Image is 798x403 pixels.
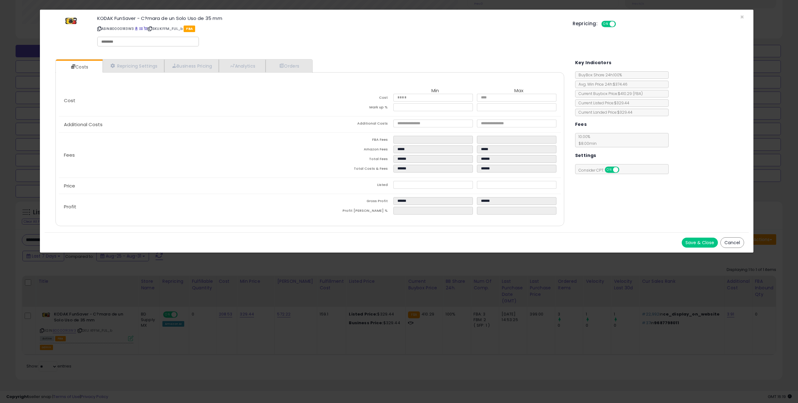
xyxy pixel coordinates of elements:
[575,168,627,173] span: Consider CPT:
[97,16,563,21] h3: KODAK FunSaver - C?mara de un Solo Uso de 35 mm
[740,12,744,21] span: ×
[575,100,629,106] span: Current Listed Price: $329.44
[575,59,612,67] h5: Key Indicators
[59,183,310,188] p: Price
[393,88,477,94] th: Min
[310,207,393,216] td: Profit [PERSON_NAME] %
[575,110,632,115] span: Current Landed Price: $329.44
[59,98,310,103] p: Cost
[575,141,597,146] span: $8.00 min
[219,59,266,72] a: Analytics
[602,21,610,27] span: ON
[575,121,587,128] h5: Fees
[477,88,560,94] th: Max
[103,59,164,72] a: Repricing Settings
[575,72,622,78] span: BuyBox Share 24h: 100%
[59,122,310,127] p: Additional Costs
[575,91,643,96] span: Current Buybox Price:
[310,103,393,113] td: Mark up %
[615,21,625,27] span: OFF
[575,82,627,87] span: Avg. Win Price 24h: $374.46
[310,145,393,155] td: Amazon Fees
[605,167,613,173] span: ON
[139,26,143,31] a: All offer listings
[310,94,393,103] td: Cost
[135,26,138,31] a: BuyBox page
[59,153,310,158] p: Fees
[310,120,393,129] td: Additional Costs
[97,24,563,34] p: ASIN: B00001R3W3 | SKU: KFFM_FUL_b
[633,91,643,96] span: ( FBA )
[310,136,393,145] td: FBA Fees
[682,238,718,248] button: Save & Close
[56,61,102,73] a: Costs
[184,26,195,32] span: FBA
[164,59,219,72] a: Business Pricing
[266,59,312,72] a: Orders
[573,21,598,26] h5: Repricing:
[618,167,628,173] span: OFF
[310,165,393,174] td: Total Costs & Fees
[618,91,643,96] span: $410.29
[144,26,147,31] a: Your listing only
[59,204,310,209] p: Profit
[62,16,80,26] img: 31O9i2teA-L._SL60_.jpg
[575,134,597,146] span: 10.00 %
[720,237,744,248] button: Cancel
[310,181,393,191] td: Listed
[575,152,596,159] h5: Settings
[310,155,393,165] td: Total Fees
[310,197,393,207] td: Gross Profit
